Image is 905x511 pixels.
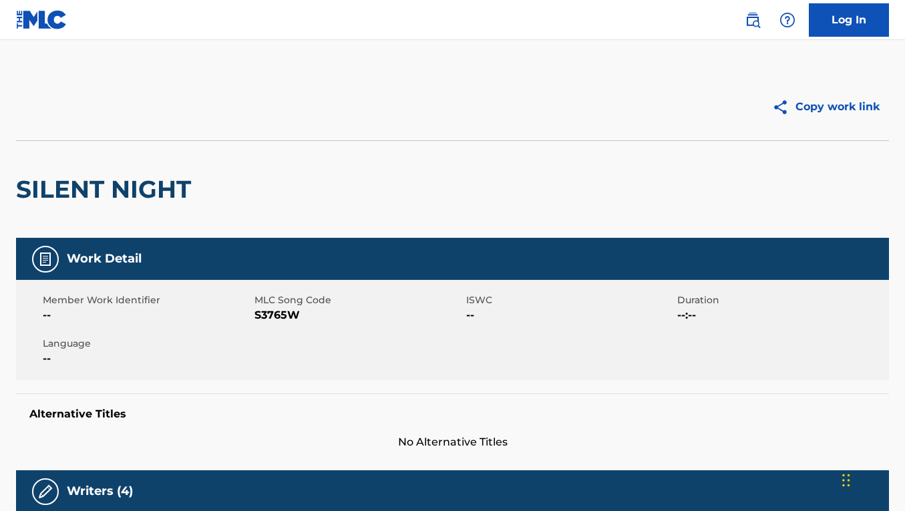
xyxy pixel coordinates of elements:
[466,293,675,307] span: ISWC
[67,484,133,499] h5: Writers (4)
[254,293,463,307] span: MLC Song Code
[43,337,251,351] span: Language
[779,12,795,28] img: help
[43,293,251,307] span: Member Work Identifier
[37,251,53,267] img: Work Detail
[774,7,801,33] div: Help
[763,90,889,124] button: Copy work link
[809,3,889,37] a: Log In
[29,407,876,421] h5: Alternative Titles
[677,293,886,307] span: Duration
[16,10,67,29] img: MLC Logo
[16,434,889,450] span: No Alternative Titles
[772,99,795,116] img: Copy work link
[67,251,142,267] h5: Work Detail
[43,307,251,323] span: --
[37,484,53,500] img: Writers
[745,12,761,28] img: search
[43,351,251,367] span: --
[842,460,850,500] div: Drag
[254,307,463,323] span: S3765W
[739,7,766,33] a: Public Search
[677,307,886,323] span: --:--
[838,447,905,511] iframe: Chat Widget
[16,174,198,204] h2: SILENT NIGHT
[466,307,675,323] span: --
